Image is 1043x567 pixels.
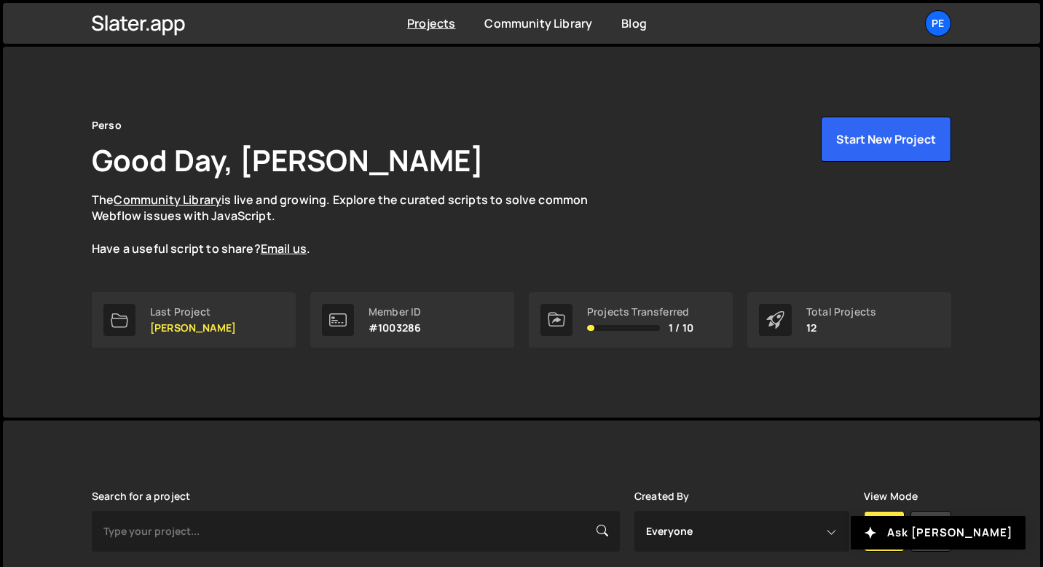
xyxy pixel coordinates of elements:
[806,322,876,334] p: 12
[150,322,236,334] p: [PERSON_NAME]
[587,306,693,318] div: Projects Transferred
[925,10,951,36] a: Pe
[621,15,647,31] a: Blog
[821,117,951,162] button: Start New Project
[92,117,122,134] div: Perso
[669,322,693,334] span: 1 / 10
[150,306,236,318] div: Last Project
[864,490,918,502] label: View Mode
[407,15,455,31] a: Projects
[634,490,690,502] label: Created By
[92,140,484,180] h1: Good Day, [PERSON_NAME]
[92,192,616,257] p: The is live and growing. Explore the curated scripts to solve common Webflow issues with JavaScri...
[851,516,1026,550] button: Ask [PERSON_NAME]
[806,306,876,318] div: Total Projects
[92,292,296,348] a: Last Project [PERSON_NAME]
[261,241,307,257] a: Email us
[369,322,421,334] p: #1003286
[369,306,421,318] div: Member ID
[484,15,592,31] a: Community Library
[114,192,221,208] a: Community Library
[92,511,620,552] input: Type your project...
[92,490,190,502] label: Search for a project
